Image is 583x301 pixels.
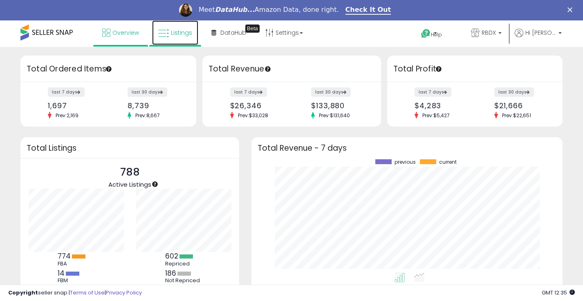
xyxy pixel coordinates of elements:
span: Overview [112,29,139,37]
div: 1,697 [48,101,102,110]
span: Prev: 2,169 [52,112,83,119]
span: Prev: $131,640 [315,112,354,119]
label: last 30 days [311,87,351,97]
span: Prev: 8,667 [131,112,164,119]
a: DataHub [205,20,252,45]
div: seller snap | | [8,289,142,297]
span: Prev: $33,028 [234,112,272,119]
div: $4,283 [415,101,469,110]
label: last 30 days [128,87,167,97]
span: previous [395,159,416,165]
span: 2025-09-15 12:35 GMT [542,289,575,297]
b: 774 [58,251,71,261]
div: $26,346 [230,101,285,110]
span: DataHub [220,29,246,37]
span: Active Listings [108,180,151,189]
b: 14 [58,268,65,278]
label: last 7 days [48,87,85,97]
p: 788 [108,165,151,180]
b: 602 [165,251,178,261]
h3: Total Ordered Items [27,63,190,75]
div: Tooltip anchor [245,25,260,33]
div: FBM [58,277,94,284]
span: current [439,159,457,165]
h3: Total Profit [393,63,557,75]
a: Help [415,22,458,47]
h3: Total Revenue [209,63,375,75]
label: last 30 days [494,87,534,97]
a: Privacy Policy [106,289,142,297]
a: Check It Out [345,6,391,15]
h3: Total Listings [27,145,233,151]
a: Listings [152,20,198,45]
div: Close [567,7,576,12]
span: Prev: $5,427 [418,112,454,119]
div: Tooltip anchor [105,65,112,73]
span: RBDX [482,29,496,37]
span: Help [431,31,442,38]
strong: Copyright [8,289,38,297]
div: Tooltip anchor [151,181,159,188]
i: DataHub... [215,6,255,13]
div: $21,666 [494,101,548,110]
a: Overview [96,20,145,45]
div: 8,739 [128,101,182,110]
div: Meet Amazon Data, done right. [199,6,339,14]
a: Settings [259,20,309,45]
span: Hi [PERSON_NAME] [525,29,556,37]
span: Listings [171,29,192,37]
div: Tooltip anchor [435,65,442,73]
div: FBA [58,261,94,267]
div: $133,880 [311,101,366,110]
div: Repriced [165,261,202,267]
b: 186 [165,268,176,278]
label: last 7 days [415,87,451,97]
h3: Total Revenue - 7 days [258,145,556,151]
span: Prev: $22,651 [498,112,535,119]
div: Tooltip anchor [264,65,271,73]
a: Hi [PERSON_NAME] [515,29,562,47]
a: Terms of Use [70,289,105,297]
img: Profile image for Georgie [179,4,192,17]
i: Get Help [421,29,431,39]
label: last 7 days [230,87,267,97]
a: RBDX [465,20,508,47]
div: Not Repriced [165,277,202,284]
